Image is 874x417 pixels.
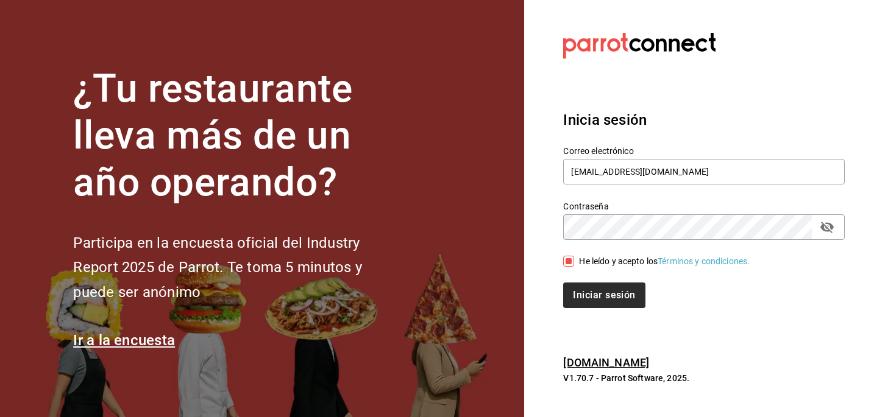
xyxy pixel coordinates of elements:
h1: ¿Tu restaurante lleva más de un año operando? [73,66,402,206]
div: He leído y acepto los [579,255,750,268]
h3: Inicia sesión [563,109,845,131]
button: passwordField [817,217,837,237]
label: Contraseña [563,202,845,211]
p: V1.70.7 - Parrot Software, 2025. [563,372,845,384]
a: [DOMAIN_NAME] [563,356,649,369]
h2: Participa en la encuesta oficial del Industry Report 2025 de Parrot. Te toma 5 minutos y puede se... [73,231,402,305]
input: Ingresa tu correo electrónico [563,159,845,184]
a: Términos y condiciones. [658,256,750,266]
a: Ir a la encuesta [73,332,175,349]
label: Correo electrónico [563,147,845,155]
button: Iniciar sesión [563,282,645,308]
